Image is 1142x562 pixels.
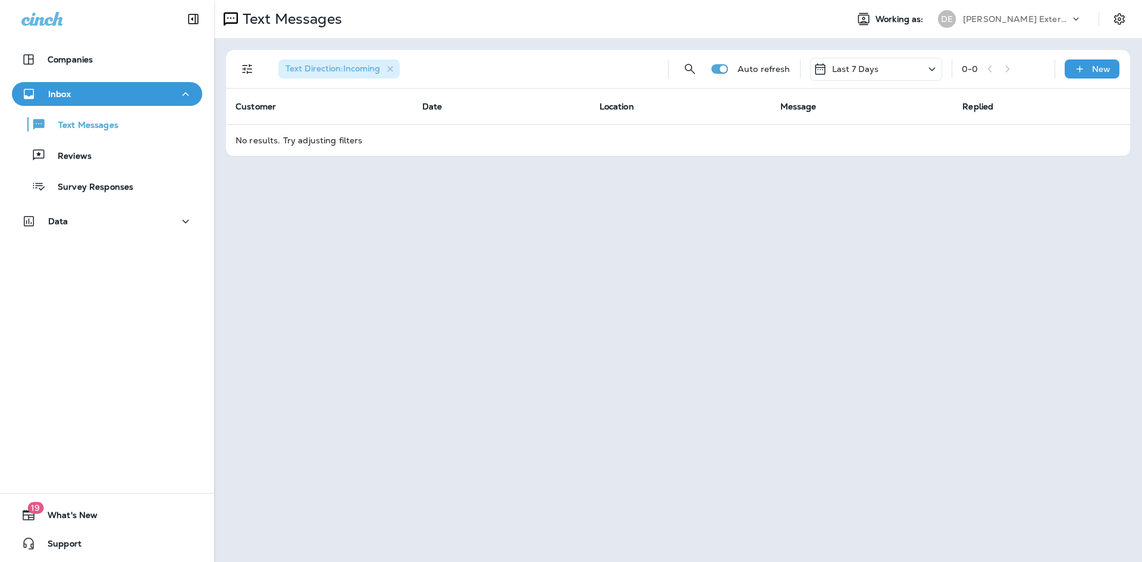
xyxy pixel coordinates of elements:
[12,503,202,527] button: 19What's New
[1092,64,1110,74] p: New
[738,64,790,74] p: Auto refresh
[238,10,342,28] p: Text Messages
[832,64,879,74] p: Last 7 Days
[48,55,93,64] p: Companies
[12,82,202,106] button: Inbox
[36,539,81,553] span: Support
[177,7,210,31] button: Collapse Sidebar
[600,101,634,112] span: Location
[780,101,817,112] span: Message
[12,174,202,199] button: Survey Responses
[422,101,443,112] span: Date
[48,89,71,99] p: Inbox
[236,57,259,81] button: Filters
[226,124,1130,156] td: No results. Try adjusting filters
[236,101,276,112] span: Customer
[27,502,43,514] span: 19
[12,532,202,555] button: Support
[962,64,978,74] div: 0 - 0
[876,14,926,24] span: Working as:
[46,120,118,131] p: Text Messages
[938,10,956,28] div: DE
[12,143,202,168] button: Reviews
[285,63,380,74] span: Text Direction : Incoming
[1109,8,1130,30] button: Settings
[46,182,133,193] p: Survey Responses
[962,101,993,112] span: Replied
[36,510,98,525] span: What's New
[12,209,202,233] button: Data
[963,14,1070,24] p: [PERSON_NAME] Exterminating
[12,112,202,137] button: Text Messages
[48,216,68,226] p: Data
[46,151,92,162] p: Reviews
[278,59,400,79] div: Text Direction:Incoming
[12,48,202,71] button: Companies
[678,57,702,81] button: Search Messages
